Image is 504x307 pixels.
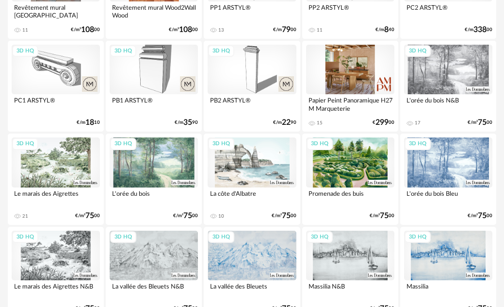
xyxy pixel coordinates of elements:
[306,188,394,207] div: Promenade des buis
[106,41,202,132] a: 3D HQ PB1 ARSTYL® €/m3590
[175,119,198,126] div: €/m 90
[384,27,389,33] span: 8
[404,280,492,300] div: Massilia
[75,213,100,219] div: €/m² 00
[110,138,136,150] div: 3D HQ
[71,27,100,33] div: €/m² 00
[179,27,192,33] span: 108
[208,231,234,243] div: 3D HQ
[218,213,224,219] div: 10
[468,119,492,126] div: €/m² 00
[22,27,28,33] div: 11
[373,119,394,126] div: € 00
[208,45,234,57] div: 3D HQ
[307,231,333,243] div: 3D HQ
[302,134,398,224] a: 3D HQ Promenade des buis €/m²7500
[169,27,198,33] div: €/m² 00
[173,213,198,219] div: €/m² 00
[12,45,38,57] div: 3D HQ
[208,138,234,150] div: 3D HQ
[273,119,296,126] div: €/m 90
[306,94,394,114] div: Papier Peint Panoramique H27 M Marqueterie
[370,213,394,219] div: €/m² 00
[85,213,94,219] span: 75
[400,134,496,224] a: 3D HQ L'orée du bois Bleu €/m²7500
[282,27,291,33] span: 79
[77,119,100,126] div: €/m 10
[110,94,198,114] div: PB1 ARSTYL®
[380,213,389,219] span: 75
[404,1,492,21] div: PC2 ARSTYL®
[478,119,487,126] span: 75
[110,1,198,21] div: Revêtement mural Wood2Wall Wood
[183,119,192,126] span: 35
[405,231,431,243] div: 3D HQ
[415,120,421,126] div: 17
[473,27,487,33] span: 338
[282,213,291,219] span: 75
[110,45,136,57] div: 3D HQ
[282,119,291,126] span: 22
[12,138,38,150] div: 3D HQ
[110,188,198,207] div: L'orée du bois
[478,213,487,219] span: 75
[204,41,300,132] a: 3D HQ PB2 ARSTYL® €/m2290
[12,280,100,300] div: Le marais des Aigrettes N&B
[375,119,389,126] span: 299
[22,213,28,219] div: 21
[218,27,224,33] div: 13
[208,1,296,21] div: PP1 ARSTYL®
[81,27,94,33] span: 108
[8,41,104,132] a: 3D HQ PC1 ARSTYL® €/m1810
[273,27,296,33] div: €/m 00
[208,188,296,207] div: La côte d'Albatre
[317,27,323,33] div: 11
[208,94,296,114] div: PB2 ARSTYL®
[306,280,394,300] div: Massilia N&B
[106,134,202,224] a: 3D HQ L'orée du bois €/m²7500
[400,41,496,132] a: 3D HQ L'orée du bois N&B 17 €/m²7500
[404,188,492,207] div: L'orée du bois Bleu
[183,213,192,219] span: 75
[405,138,431,150] div: 3D HQ
[85,119,94,126] span: 18
[8,134,104,224] a: 3D HQ Le marais des Aigrettes 21 €/m²7500
[468,213,492,219] div: €/m² 00
[208,280,296,300] div: La vallée des Bleuets
[204,134,300,224] a: 3D HQ La côte d'Albatre 10 €/m²7500
[306,1,394,21] div: PP2 ARSTYL®
[110,280,198,300] div: La vallée des Bleuets N&B
[110,231,136,243] div: 3D HQ
[307,138,333,150] div: 3D HQ
[465,27,492,33] div: €/m 00
[317,120,323,126] div: 15
[12,188,100,207] div: Le marais des Aigrettes
[302,41,398,132] a: Papier Peint Panoramique H27 M Marqueterie 15 €29900
[12,231,38,243] div: 3D HQ
[272,213,296,219] div: €/m² 00
[404,94,492,114] div: L'orée du bois N&B
[12,1,100,21] div: Revêtement mural [GEOGRAPHIC_DATA]
[405,45,431,57] div: 3D HQ
[375,27,394,33] div: €/m 40
[12,94,100,114] div: PC1 ARSTYL®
